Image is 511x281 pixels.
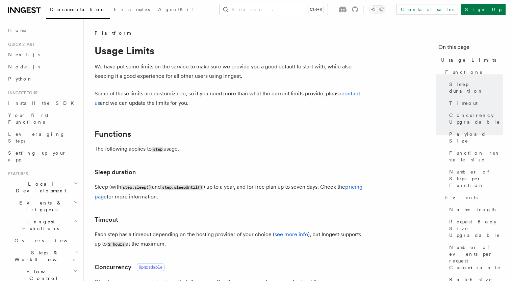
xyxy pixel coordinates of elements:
span: Python [8,76,33,82]
span: Events [445,194,478,201]
span: Quick start [5,42,35,47]
span: Home [8,27,27,34]
button: Toggle dark mode [369,5,385,13]
a: Your first Functions [5,109,79,128]
a: Functions [442,66,503,78]
a: Python [5,73,79,85]
span: Your first Functions [8,113,48,125]
h4: On this page [438,43,503,54]
code: 2 hours [107,242,126,247]
span: Number of Steps per Function [449,168,503,189]
span: Platform [95,30,130,36]
span: Timeout [449,100,478,106]
a: Install the SDK [5,97,79,109]
kbd: Ctrl+K [308,6,324,13]
a: Sleep duration [446,78,503,97]
span: Request Body Size Upgradable [449,218,503,239]
a: Request Body Size Upgradable [446,216,503,241]
a: Name length [446,204,503,216]
a: Overview [12,235,79,247]
span: Overview [15,238,84,243]
a: ConcurrencyUpgradable [95,262,164,272]
a: Setting up your app [5,147,79,166]
a: Number of Steps per Function [446,166,503,191]
a: AgentKit [154,2,198,18]
a: Timeout [446,97,503,109]
code: step.sleepUntil() [161,185,203,190]
a: Sign Up [461,4,506,15]
span: Inngest Functions [5,218,73,232]
span: Steps & Workflows [12,249,75,263]
span: Install the SDK [8,100,78,106]
span: Sleep duration [449,81,503,94]
code: step [152,147,163,152]
a: Leveraging Steps [5,128,79,147]
a: Next.js [5,49,79,61]
p: Each step has a timeout depending on the hosting provider of your choice ( ), but Inngest support... [95,230,365,249]
span: Setting up your app [8,150,66,162]
button: Search...Ctrl+K [220,4,328,15]
a: Sleep duration [95,167,136,177]
a: Payload Size [446,128,503,147]
span: Examples [114,7,150,12]
p: We have put some limits on the service to make sure we provide you a good default to start with, ... [95,62,365,81]
a: Examples [110,2,154,18]
p: Some of these limits are customizable, so if you need more than what the current limits provide, ... [95,89,365,108]
span: Usage Limits [441,57,496,63]
span: Functions [445,69,482,75]
a: Home [5,24,79,36]
a: Number of events per request Customizable [446,241,503,274]
a: Usage Limits [438,54,503,66]
button: Inngest Functions [5,216,79,235]
span: Concurrency Upgradable [449,112,503,125]
button: Events & Triggers [5,197,79,216]
span: Documentation [50,7,106,12]
span: AgentKit [158,7,194,12]
a: Timeout [95,215,118,224]
a: Events [442,191,503,204]
span: Events & Triggers [5,199,74,213]
button: Steps & Workflows [12,247,79,266]
h1: Usage Limits [95,44,365,57]
span: Upgradable [137,263,164,271]
p: The following applies to usage. [95,144,365,154]
a: Concurrency Upgradable [446,109,503,128]
a: Contact sales [397,4,458,15]
a: see more info [275,231,308,238]
span: Leveraging Steps [8,131,65,144]
span: Node.js [8,64,40,69]
button: Local Development [5,178,79,197]
span: Features [5,171,28,177]
a: Functions [95,129,131,139]
p: Sleep (with and ) up to a year, and for free plan up to seven days. Check the for more information. [95,182,365,201]
span: Function run state size [449,150,503,163]
a: Function run state size [446,147,503,166]
span: Next.js [8,52,40,57]
span: Payload Size [449,131,503,144]
code: step.sleep() [121,185,152,190]
a: Documentation [46,2,110,19]
span: Number of events per request Customizable [449,244,503,271]
a: Node.js [5,61,79,73]
span: Inngest tour [5,90,38,96]
span: Name length [449,206,496,213]
span: Local Development [5,181,74,194]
